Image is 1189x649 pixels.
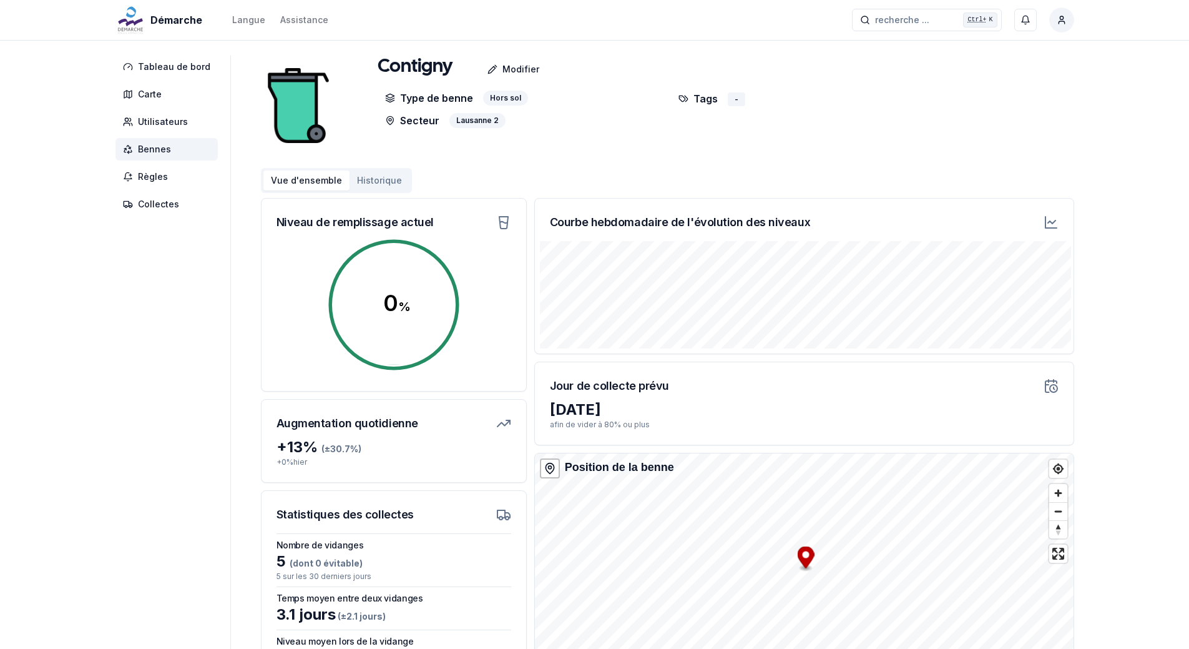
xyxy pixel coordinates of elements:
[276,572,511,582] p: 5 sur les 30 derniers jours
[261,56,336,156] img: bin Image
[115,166,223,188] a: Règles
[280,12,328,27] a: Assistance
[483,91,528,106] div: Hors sol
[276,415,418,432] h3: Augmentation quotidienne
[1049,545,1067,563] button: Enter fullscreen
[1049,520,1067,538] button: Reset bearing to north
[138,88,162,101] span: Carte
[263,171,350,191] button: Vue d'ensemble
[138,143,171,156] span: Bennes
[232,14,265,26] div: Langue
[276,552,511,572] div: 5
[138,116,188,128] span: Utilisateurs
[115,138,223,161] a: Bennes
[276,592,511,605] h3: Temps moyen entre deux vidanges
[453,57,549,82] a: Modifier
[286,558,363,568] span: (dont 0 évitable)
[138,61,210,73] span: Tableau de bord
[385,113,439,128] p: Secteur
[385,91,473,106] p: Type de benne
[115,111,223,133] a: Utilisateurs
[115,56,223,78] a: Tableau de bord
[276,605,511,625] div: 3.1 jours
[115,83,223,106] a: Carte
[276,506,414,523] h3: Statistiques des collectes
[115,193,223,216] a: Collectes
[276,457,511,467] p: + 0 % hier
[350,171,409,191] button: Historique
[276,214,434,231] h3: Niveau de remplissage actuel
[232,12,265,27] button: Langue
[378,56,453,78] h1: Contigny
[276,539,511,552] h3: Nombre de vidanges
[1049,521,1067,538] span: Reset bearing to north
[852,9,1002,31] button: recherche ...Ctrl+K
[550,377,669,395] h3: Jour de collecte prévu
[115,5,145,35] img: Démarche Logo
[678,91,718,106] p: Tags
[502,63,539,76] p: Modifier
[550,214,810,231] h3: Courbe hebdomadaire de l'évolution des niveaux
[336,611,386,622] span: (± 2.1 jours )
[138,171,168,183] span: Règles
[875,14,929,26] span: recherche ...
[1049,502,1067,520] button: Zoom out
[150,12,202,27] span: Démarche
[550,400,1059,420] div: [DATE]
[728,92,745,106] div: -
[321,443,361,454] span: (± 30.7 %)
[115,12,207,27] a: Démarche
[449,113,506,128] div: Lausanne 2
[1049,484,1067,502] button: Zoom in
[138,198,179,211] span: Collectes
[550,420,1059,430] p: afin de vider à 80% ou plus
[797,547,814,572] div: Map marker
[276,437,511,457] div: + 13 %
[1049,460,1067,478] button: Find my location
[276,635,511,648] h3: Niveau moyen lors de la vidange
[565,458,674,476] div: Position de la benne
